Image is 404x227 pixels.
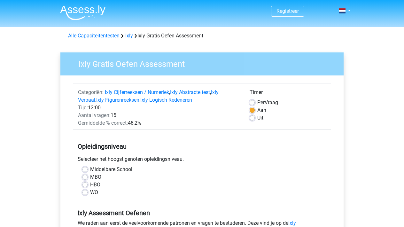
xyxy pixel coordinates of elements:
[73,89,245,104] div: , , , ,
[66,32,338,40] div: Ixly Gratis Oefen Assessment
[73,155,331,166] div: Selecteer het hoogst genoten opleidingsniveau.
[90,166,132,173] label: Middelbare School
[73,119,245,127] div: 48,2%
[276,8,299,14] a: Registreer
[105,89,169,95] a: Ixly Cijferreeksen / Numeriek
[60,5,105,20] img: Assessly
[78,89,104,95] span: Categoriën:
[257,99,265,106] span: Per
[257,99,278,106] label: Vraag
[78,105,88,111] span: Tijd:
[170,89,210,95] a: Ixly Abstracte test
[257,106,266,114] label: Aan
[90,181,100,189] label: HBO
[96,97,139,103] a: Ixly Figurenreeksen
[68,33,120,39] a: Alle Capaciteitentesten
[78,209,326,217] h5: Ixly Assessment Oefenen
[257,114,263,122] label: Uit
[250,89,326,99] div: Timer
[90,189,98,196] label: WO
[73,112,245,119] div: 15
[73,104,245,112] div: 12:00
[78,120,128,126] span: Gemiddelde % correct:
[78,140,326,153] h5: Opleidingsniveau
[71,57,339,69] h3: Ixly Gratis Oefen Assessment
[140,97,192,103] a: Ixly Logisch Redeneren
[90,173,101,181] label: MBO
[78,112,111,118] span: Aantal vragen:
[125,33,133,39] a: Ixly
